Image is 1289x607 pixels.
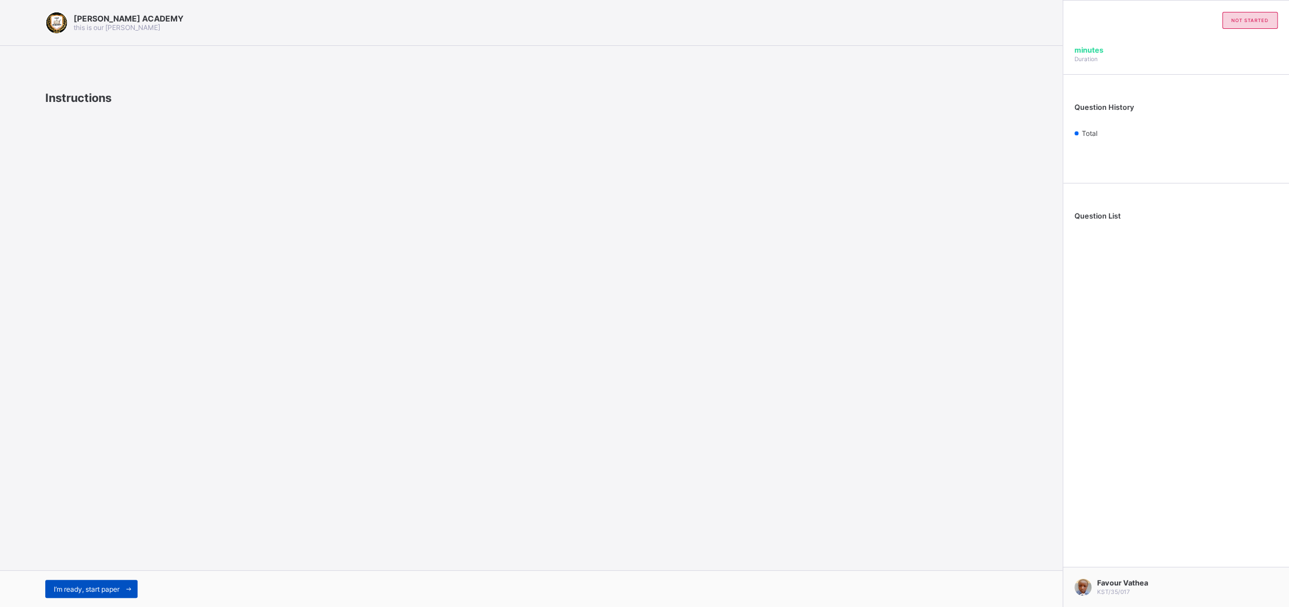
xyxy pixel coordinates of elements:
[1074,212,1121,220] span: Question List
[1074,103,1134,112] span: Question History
[74,23,160,32] span: this is our [PERSON_NAME]
[45,91,112,105] span: Instructions
[1097,579,1148,587] span: Favour Vathea
[1097,588,1130,595] span: KST/35/017
[74,14,183,23] span: [PERSON_NAME] ACADEMY
[1074,55,1098,62] span: Duration
[1082,129,1098,138] span: Total
[1231,18,1269,23] span: not started
[1074,46,1103,54] span: minutes
[54,585,119,593] span: I’m ready, start paper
